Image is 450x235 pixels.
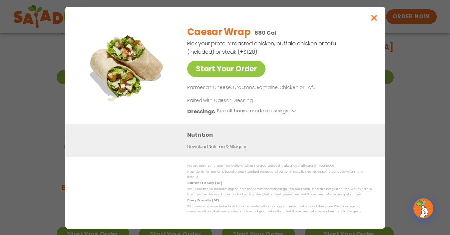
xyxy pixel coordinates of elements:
[187,25,250,39] h2: Caesar Wrap
[187,107,215,115] h3: Dressings
[254,29,276,37] p: 680 Cal
[187,61,265,77] a: Start Your Order
[187,143,247,150] a: Download Nutrition & Allergens
[187,204,372,214] p: While our menu includes foods that are made without dairy, our restaurants are not dairy free. We...
[187,163,372,168] p: We are not an allergen free facility and cannot guarantee the absence of allergens in our foods.
[187,181,222,185] strong: Gluten Friendly (GF)
[217,107,297,115] button: See all house made dressings
[187,84,369,92] p: Parmesan Cheese, Croutons, Romaine, Chicken or Tofu
[414,199,433,218] img: wpChatIcon
[187,169,372,180] p: Nutrition information is based on our standard recipes and portion sizes. Click Nutrition & Aller...
[80,20,174,113] img: Featured product photo for Caesar Wrap
[187,187,372,197] p: While our menu includes ingredients that are made without gluten, our restaurants are not gluten ...
[363,7,385,29] button: Close modal
[187,97,310,104] p: Paired with Caesar Dressing
[187,130,375,139] h3: Nutrition
[187,198,219,202] strong: Dairy Friendly (DF)
[187,39,337,56] p: Pick your protein: roasted chicken, buffalo chicken or tofu (included) or steak (+$1.20)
